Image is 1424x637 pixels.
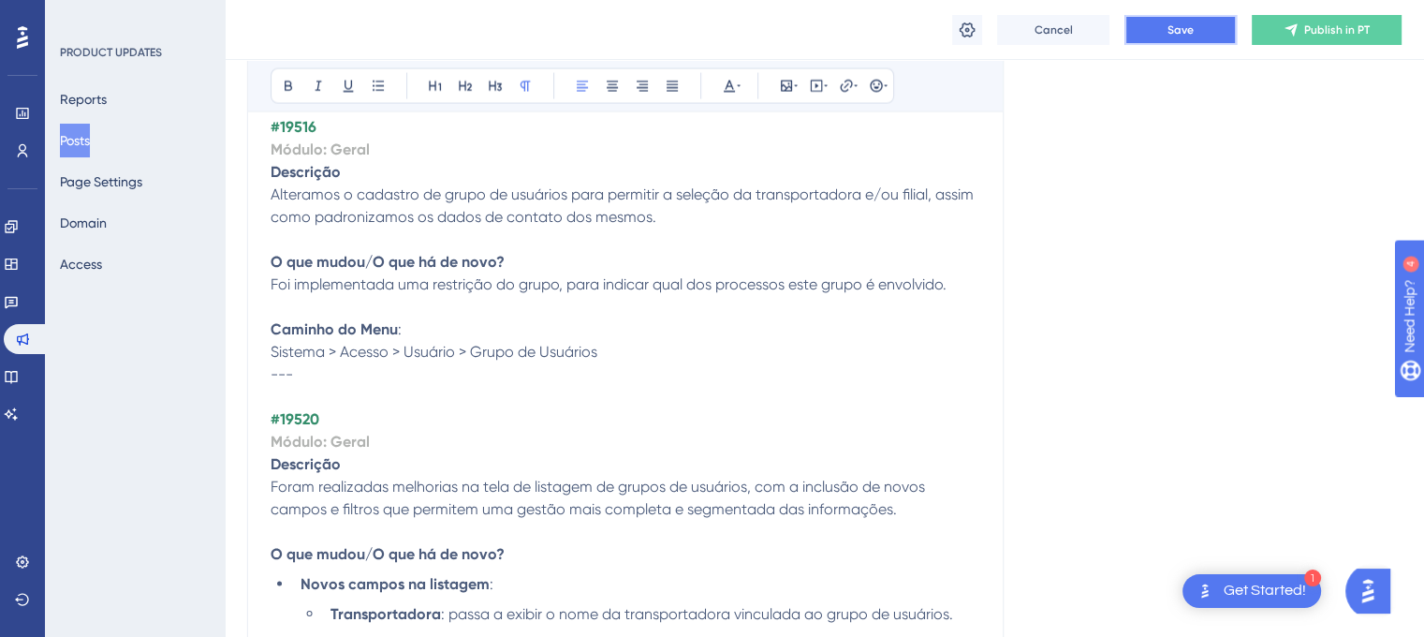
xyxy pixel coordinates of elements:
img: launcher-image-alternative-text [1194,580,1216,602]
span: Alteramos o cadastro de grupo de usuários para permitir a seleção da transportadora e/ou filial, ... [271,185,977,226]
strong: Módulo: Geral [271,433,370,451]
button: Save [1124,15,1237,45]
div: Open Get Started! checklist, remaining modules: 1 [1182,574,1321,608]
strong: Caminho do Menu [271,320,398,338]
span: : passa a exibir o nome da transportadora vinculada ao grupo de usuários. [441,605,953,623]
strong: #19516 [271,118,316,136]
span: Sistema > Acesso > Usuário > Grupo de Usuários [271,343,597,361]
button: Reports [60,82,107,116]
iframe: UserGuiding AI Assistant Launcher [1345,563,1402,619]
span: Save [1167,22,1194,37]
span: : [490,575,493,593]
strong: Novos campos na listagem [301,575,490,593]
strong: Descrição [271,455,341,473]
button: Access [60,247,102,281]
strong: Módulo: Geral [271,141,370,158]
strong: Transportadora [330,605,441,623]
span: Need Help? [44,5,117,27]
span: Foi implementada uma restrição do grupo, para indicar qual dos processos este grupo é envolvido. [271,275,947,293]
span: Cancel [1035,22,1073,37]
button: Posts [60,124,90,157]
span: Publish in PT [1304,22,1370,37]
strong: O que mudou/O que há de novo? [271,545,505,563]
strong: O que mudou/O que há de novo? [271,253,505,271]
span: : [398,320,402,338]
span: --- [271,365,293,383]
div: 1 [1304,570,1321,586]
div: Get Started! [1224,581,1306,601]
div: 4 [130,9,136,24]
button: Domain [60,206,107,240]
button: Publish in PT [1252,15,1402,45]
button: Page Settings [60,165,142,199]
strong: #19520 [271,410,319,428]
span: Foram realizadas melhorias na tela de listagem de grupos de usuários, com a inclusão de novos cam... [271,478,929,518]
button: Cancel [997,15,1109,45]
strong: Descrição [271,163,341,181]
div: PRODUCT UPDATES [60,45,162,60]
